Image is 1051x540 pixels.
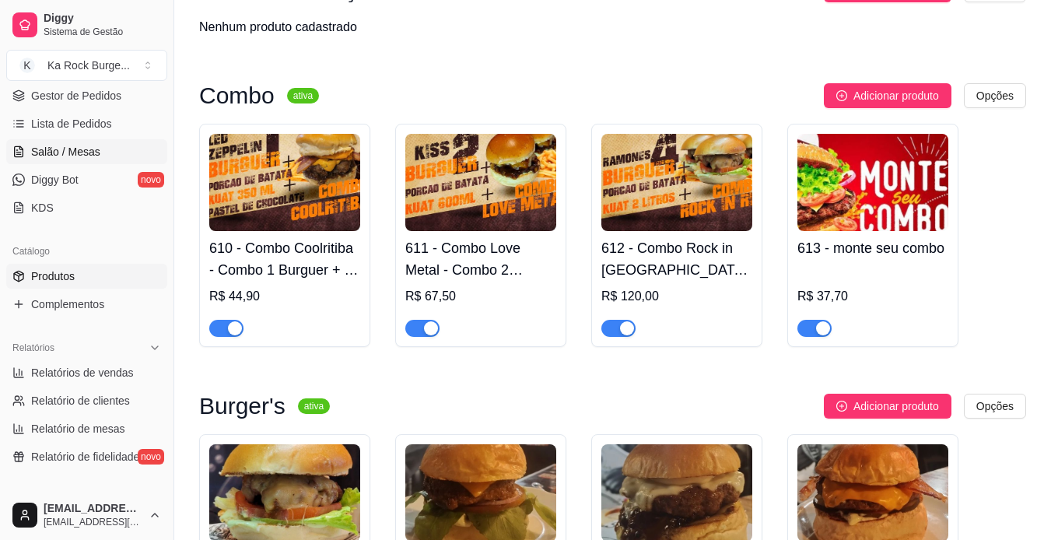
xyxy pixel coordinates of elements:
a: Produtos [6,264,167,289]
div: R$ 44,90 [209,287,360,306]
span: Diggy Bot [31,172,79,188]
span: KDS [31,200,54,216]
span: Relatório de fidelidade [31,449,139,465]
span: Relatórios [12,342,54,354]
div: R$ 67,50 [405,287,556,306]
a: Salão / Mesas [6,139,167,164]
div: Catálogo [6,239,167,264]
img: product-image [209,134,360,231]
a: Lista de Pedidos [6,111,167,136]
button: Adicionar produto [824,83,951,108]
img: product-image [405,134,556,231]
a: Relatório de fidelidadenovo [6,444,167,469]
div: R$ 120,00 [601,287,752,306]
span: Lista de Pedidos [31,116,112,131]
span: Complementos [31,296,104,312]
a: Gestor de Pedidos [6,83,167,108]
a: Relatório de mesas [6,416,167,441]
div: Gerenciar [6,488,167,513]
sup: ativa [298,398,330,414]
span: Adicionar produto [853,398,939,415]
span: Diggy [44,12,161,26]
a: DiggySistema de Gestão [6,6,167,44]
span: Sistema de Gestão [44,26,161,38]
button: Select a team [6,50,167,81]
img: product-image [601,134,752,231]
button: [EMAIL_ADDRESS][DOMAIN_NAME][EMAIL_ADDRESS][DOMAIN_NAME] [6,496,167,534]
a: Complementos [6,292,167,317]
button: Opções [964,394,1026,419]
span: [EMAIL_ADDRESS][DOMAIN_NAME] [44,502,142,516]
h3: Combo [199,86,275,105]
a: KDS [6,195,167,220]
span: Adicionar produto [853,87,939,104]
button: Adicionar produto [824,394,951,419]
span: Relatório de clientes [31,393,130,409]
h4: 611 - Combo Love Metal - Combo 2 Burguers [405,237,556,281]
span: Salão / Mesas [31,144,100,160]
sup: ativa [287,88,319,103]
div: Ka Rock Burge ... [47,58,130,73]
h4: 613 - monte seu combo [797,237,948,259]
span: Produtos [31,268,75,284]
span: plus-circle [836,90,847,101]
div: R$ 37,70 [797,287,948,306]
span: K [19,58,35,73]
span: plus-circle [836,401,847,412]
span: Opções [976,398,1014,415]
span: Gestor de Pedidos [31,88,121,103]
span: Opções [976,87,1014,104]
h4: 610 - Combo Coolritiba - Combo 1 Burguer + 1 Pastel [209,237,360,281]
a: Relatório de clientes [6,388,167,413]
img: product-image [797,134,948,231]
h4: 612 - Combo Rock in [GEOGRAPHIC_DATA] - Combo 4 Burguers [601,237,752,281]
a: Diggy Botnovo [6,167,167,192]
button: Opções [964,83,1026,108]
span: [EMAIL_ADDRESS][DOMAIN_NAME] [44,516,142,528]
div: Nenhum produto cadastrado [199,18,357,37]
span: Relatório de mesas [31,421,125,437]
span: Relatórios de vendas [31,365,134,380]
a: Relatórios de vendas [6,360,167,385]
h3: Burger's [199,397,286,416]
